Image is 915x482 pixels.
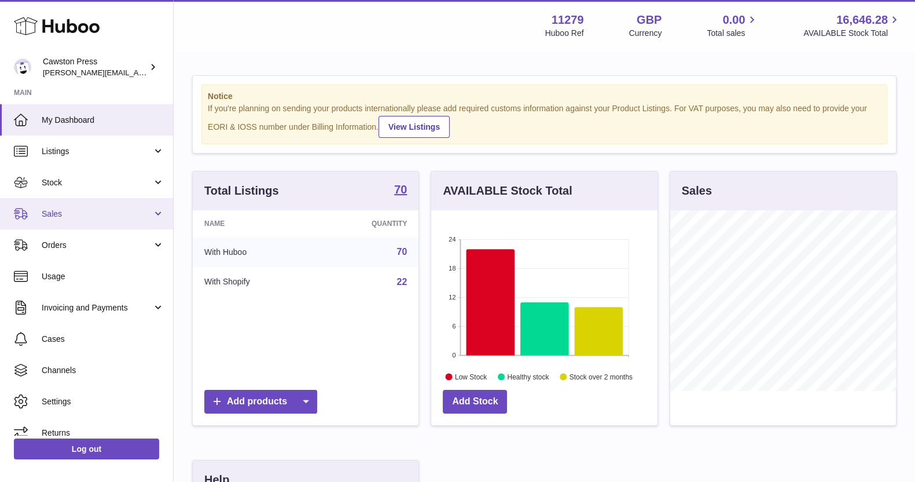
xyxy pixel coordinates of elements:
[14,59,31,76] img: thomas.carson@cawstonpress.com
[42,177,152,188] span: Stock
[723,12,745,28] span: 0.00
[707,28,758,39] span: Total sales
[545,28,584,39] div: Huboo Ref
[42,334,164,345] span: Cases
[453,323,456,330] text: 6
[552,12,584,28] strong: 11279
[193,267,314,297] td: With Shopify
[803,12,901,39] a: 16,646.28 AVAILABLE Stock Total
[208,91,881,102] strong: Notice
[394,184,407,195] strong: 70
[314,210,418,237] th: Quantity
[707,12,758,39] a: 0.00 Total sales
[43,56,147,78] div: Cawston Press
[208,103,881,138] div: If you're planning on sending your products internationally please add required customs informati...
[443,183,572,199] h3: AVAILABLE Stock Total
[42,240,152,251] span: Orders
[42,115,164,126] span: My Dashboard
[14,439,159,459] a: Log out
[204,183,279,199] h3: Total Listings
[193,237,314,267] td: With Huboo
[637,12,662,28] strong: GBP
[193,210,314,237] th: Name
[397,247,407,257] a: 70
[397,277,407,287] a: 22
[379,116,450,138] a: View Listings
[394,184,407,198] a: 70
[443,390,507,414] a: Add Stock
[508,373,550,381] text: Healthy stock
[453,352,456,359] text: 0
[42,271,164,282] span: Usage
[42,302,152,313] span: Invoicing and Payments
[455,373,487,381] text: Low Stock
[449,236,456,243] text: 24
[42,428,164,439] span: Returns
[43,68,294,77] span: [PERSON_NAME][EMAIL_ADDRESS][PERSON_NAME][DOMAIN_NAME]
[803,28,901,39] span: AVAILABLE Stock Total
[449,265,456,272] text: 18
[629,28,662,39] div: Currency
[449,294,456,301] text: 12
[204,390,317,414] a: Add products
[682,183,712,199] h3: Sales
[42,365,164,376] span: Channels
[836,12,888,28] span: 16,646.28
[42,396,164,407] span: Settings
[569,373,633,381] text: Stock over 2 months
[42,209,152,220] span: Sales
[42,146,152,157] span: Listings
